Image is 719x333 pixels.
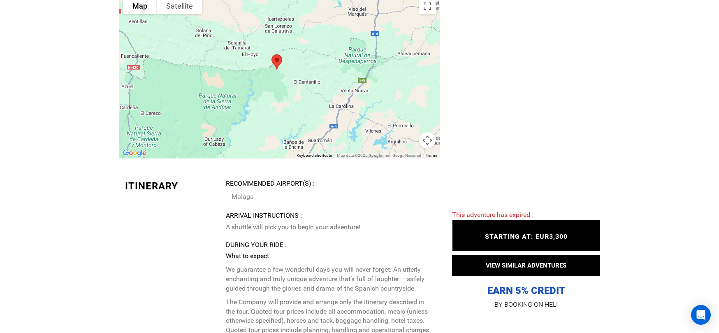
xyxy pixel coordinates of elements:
a: Terms [426,153,437,158]
li: Malaga [226,191,434,203]
div: Recommended Airport(s) : [226,179,434,189]
div: Itinerary [125,179,220,193]
button: Map camera controls [419,132,436,149]
div: Arrival Instructions : [226,211,434,221]
div: Open Intercom Messenger [691,305,711,325]
p: We guarantee a few wonderful days you will never forget. An utterly enchanting and truly unique a... [226,265,434,293]
span: STARTING AT: EUR3,300 [485,233,568,240]
img: Google [121,148,148,158]
p: A shuttle will pick you to begin your adventure! [226,223,434,232]
button: Keyboard shortcuts [297,153,332,158]
strong: What to expect [226,252,269,260]
a: Open this area in Google Maps (opens a new window) [121,148,148,158]
span: This adventure has expired [452,211,530,219]
div: During Your Ride : [226,240,434,250]
p: BY BOOKING ON HELI [452,299,600,310]
button: VIEW SIMILAR ADVENTURES [452,255,600,276]
span: Map data ©2025 Google, Inst. Geogr. Nacional [337,153,421,158]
